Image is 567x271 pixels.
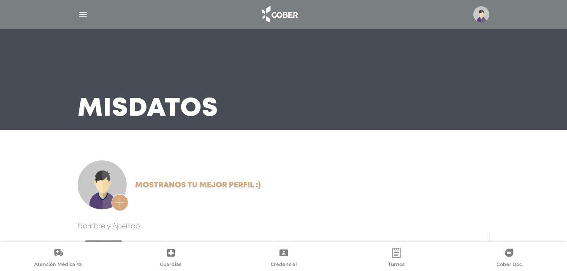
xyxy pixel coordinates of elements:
span: Atención Médica Ya [34,261,82,269]
span: Credencial [271,261,297,269]
a: Turnos [340,248,453,269]
a: Atención Médica Ya [2,248,114,269]
img: profile-placeholder.svg [473,6,489,22]
h2: Mostranos tu mejor perfil :) [135,181,261,190]
span: Turnos [388,261,405,269]
a: Credencial [227,248,340,269]
a: Guardias [114,248,227,269]
h3: Mis Datos [78,98,218,120]
span: Guardias [160,261,182,269]
img: Cober_menu-lines-white.svg [78,9,88,20]
span: Cober Doc [496,261,522,269]
a: Cober Doc [453,248,565,269]
img: logo_cober_home-white.png [257,4,301,24]
label: Nombre y Apellido [78,222,140,232]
